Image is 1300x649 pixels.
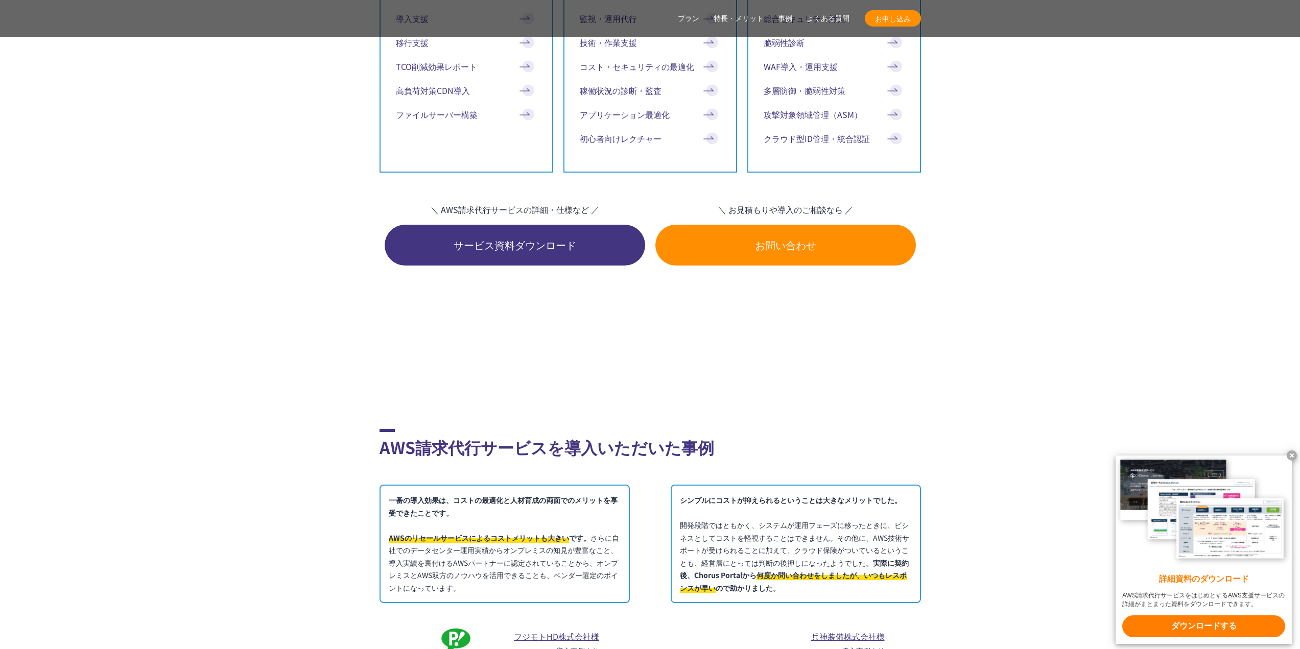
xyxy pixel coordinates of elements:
span: ＼ AWS請求代行サービスの詳細・仕様など ／ [385,203,645,215]
a: 稼働状況の診断・監査 [580,84,721,97]
a: フジモトHD株式会社様 [514,630,599,642]
a: 事例 [778,13,792,24]
p: 開発段階ではともかく、システムが運用フェーズに移ったときに、ビシネスとしてコストを軽視することはできません。その他に、AWS技術サポートが受けられることに加えて、クラウド保険がついているというこ... [671,485,921,603]
span: シンプルにコストが抑えられるということは大きなメリットでした。 [680,495,902,505]
a: WAF導入・運用支援 [764,60,905,73]
a: 初心者向けレクチャー [580,132,721,145]
span: お問い合わせ [655,237,916,253]
a: 特長・メリット [714,13,764,24]
a: 詳細資料のダウンロード AWS請求代行サービスをはじめとするAWS支援サービスの詳細がまとまった資料をダウンロードできます。 ダウンロードする [1116,455,1292,644]
a: プラン [678,13,699,24]
a: 監視・運用代行 [580,12,721,25]
span: サービス資料ダウンロード [385,237,645,253]
img: AWSとGoogle Cloud 両方お使いの企業様 セット契約でさらに割引アップ [396,306,646,368]
span: 何度か問い合わせをしましたが、いつもレスポンスが早い [680,570,907,593]
span: です。 [389,533,590,543]
h2: AWS請求代行サービスを導入いただいた事例 [380,429,921,459]
a: 多層防御・脆弱性対策 [764,84,905,97]
span: 一番の導入効果は、コストの最適化と人材育成の両面でのメリットを享受できたことです。 [389,495,618,518]
x-t: 詳細資料のダウンロード [1122,573,1285,585]
a: お問い合わせ [655,225,916,266]
span: 実際に契約後、Chorus Portalから ので助かりました。 [680,558,909,593]
a: 移行支援 [396,36,537,49]
p: さらに自社でのデータセンター運用実績からオンプレミスの知見が豊富なこと、導入実績を裏付けるAWSパートナーに認定されていることから、オンプレミスとAWS双方のノウハウを活用できることも、ベンダー... [380,485,630,603]
a: クラウド型ID管理・統合認証 [764,132,905,145]
a: 技術・作業支援 [580,36,721,49]
a: 脆弱性診断 [764,36,905,49]
a: 導入支援 [396,12,537,25]
a: 高負荷対策CDN導入 [396,84,537,97]
span: ＼ お見積もりや導入のご相談なら ／ [655,203,916,215]
img: 教育・公共機関向け定額チケットプラン 教育機関・官公庁などの公共機関向けの特別プラン [654,306,905,368]
x-t: ダウンロードする [1122,615,1285,637]
a: コスト・セキュリティの最適化 [580,60,721,73]
x-t: AWS請求代行サービスをはじめとするAWS支援サービスの詳細がまとまった資料をダウンロードできます。 [1122,591,1285,609]
a: TCO削減効果レポート [396,60,537,73]
span: お申し込み [865,13,921,24]
a: ファイルサーバー構築 [396,108,537,121]
a: 総合セキュリティ対策 [764,12,905,25]
a: よくある質問 [807,13,849,24]
a: お申し込み [865,10,921,27]
a: 攻撃対象領域管理（ASM） [764,108,905,121]
a: サービス資料ダウンロード [385,225,645,266]
span: AWSのリセールサービスによるコストメリットも大きい [389,533,569,543]
a: アプリケーション最適化 [580,108,721,121]
a: 兵神装備株式会社様 [811,630,885,642]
